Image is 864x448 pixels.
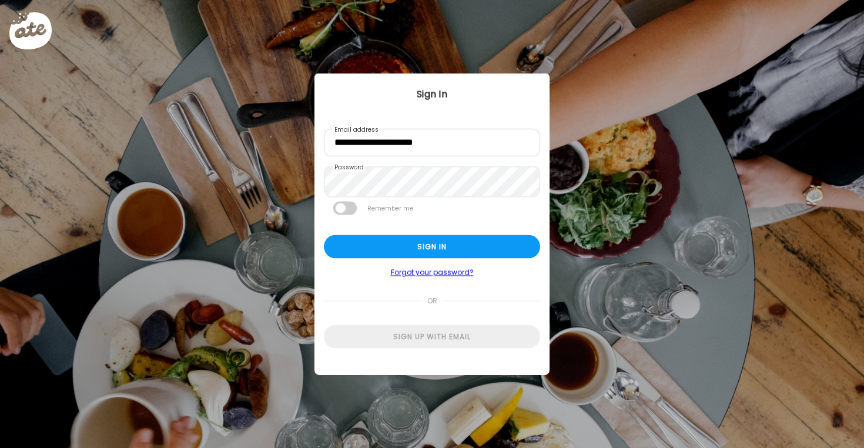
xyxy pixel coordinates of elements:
[314,88,550,102] div: Sign In
[333,163,365,172] label: Password
[324,235,540,259] div: Sign in
[423,289,442,313] span: or
[333,125,380,135] label: Email address
[324,325,540,349] div: Sign up with email
[324,268,540,278] a: Forgot your password?
[366,202,414,215] label: Remember me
